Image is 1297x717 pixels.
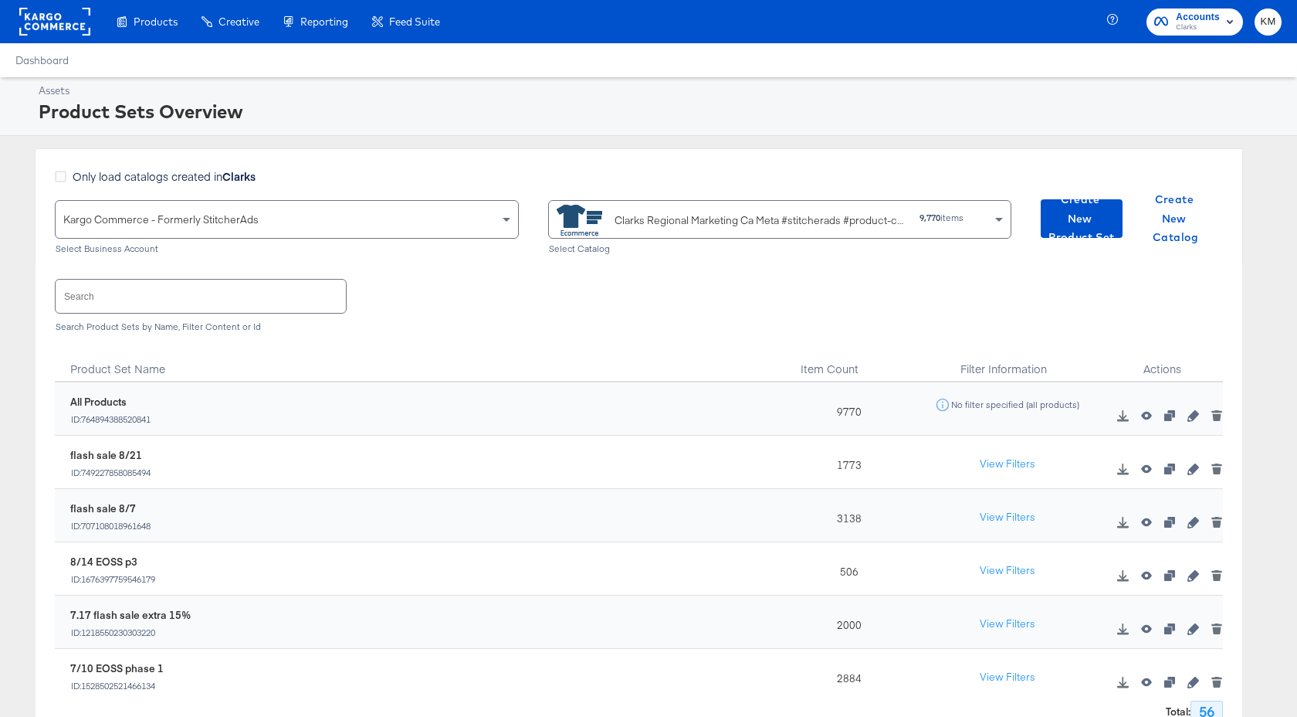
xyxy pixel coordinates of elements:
div: Select Catalog [548,243,1012,254]
span: Reporting [300,15,348,28]
button: KM [1255,8,1282,36]
div: 8/14 EOSS p3 [70,555,156,569]
div: Product Set Name [55,344,785,382]
button: View Filters [969,664,1046,692]
span: Kargo Commerce - Formerly StitcherAds [63,212,259,226]
span: KM [1261,13,1275,31]
div: All Products [70,395,151,409]
button: Create New Catalog [1135,199,1217,238]
strong: Clarks [222,168,256,184]
div: ID: 1218550230303220 [70,627,191,638]
div: No filter specified (all products) [950,399,1080,410]
span: Creative [218,15,259,28]
div: flash sale 8/21 [70,448,151,463]
div: Filter Information [906,344,1101,382]
div: items [919,212,964,223]
div: Item Count [785,344,907,382]
div: 2884 [785,649,907,702]
div: 1773 [785,436,907,489]
span: Feed Suite [389,15,440,28]
button: View Filters [969,610,1046,638]
div: 506 [785,542,907,596]
div: 7.17 flash sale extra 15% [70,608,191,623]
span: Products [134,15,178,28]
div: ID: 1528502521466134 [70,681,164,692]
button: View Filters [969,557,1046,585]
div: 3138 [785,489,907,542]
a: Dashboard [15,54,69,66]
span: Only load catalogs created in [73,168,256,184]
div: ID: 749227858085494 [70,467,151,478]
button: View Filters [969,450,1046,478]
span: Clarks [1176,22,1220,34]
div: Assets [39,83,1278,98]
div: Clarks Regional Marketing Ca Meta #stitcherads #product-catalog #keep [615,212,908,229]
span: Create New Catalog [1141,190,1211,247]
button: AccountsClarks [1146,8,1243,36]
div: Actions [1101,344,1223,382]
div: Product Sets Overview [39,98,1278,124]
div: 7/10 EOSS phase 1 [70,661,164,676]
div: ID: 1676397759546179 [70,574,156,585]
div: Select Business Account [55,243,519,254]
span: Create New Product Set [1047,190,1116,247]
div: Toggle SortBy [785,344,907,382]
strong: 9,770 [919,212,940,223]
span: Accounts [1176,9,1220,25]
button: View Filters [969,504,1046,532]
div: ID: 707108018961648 [70,521,151,532]
button: Create New Product Set [1041,199,1123,238]
div: ID: 764894388520841 [70,414,151,425]
div: flash sale 8/7 [70,501,151,516]
div: Search Product Sets by Name, Filter Content or Id [55,321,1223,332]
div: Toggle SortBy [55,344,785,382]
input: Search product sets [56,280,346,313]
div: 2000 [785,596,907,649]
div: 9770 [785,382,907,436]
